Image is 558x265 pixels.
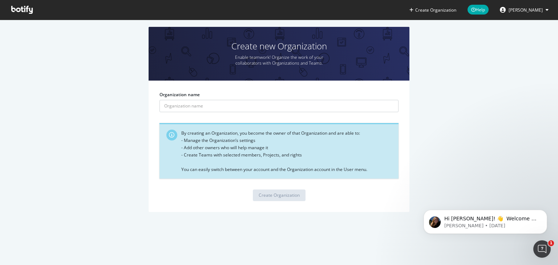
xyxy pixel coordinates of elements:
p: Enable teamwork! Organize the work of your collaborators with Organizations and Teams. [225,54,333,66]
span: Help [468,5,489,15]
h1: Create new Organization [149,41,409,51]
input: Organization name [159,100,399,112]
iframe: Intercom live chat [533,240,551,258]
button: Create Organization [409,7,457,13]
div: By creating an Organization, you become the owner of that Organization and are able to: - Manage ... [181,130,393,173]
span: 1 [548,240,554,246]
button: Create Organization [253,189,306,201]
div: Create Organization [259,192,300,198]
label: Organization name [159,91,200,98]
iframe: Intercom notifications message [413,195,558,245]
span: Justin Grossbard [509,7,543,13]
button: [PERSON_NAME] [494,4,554,16]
